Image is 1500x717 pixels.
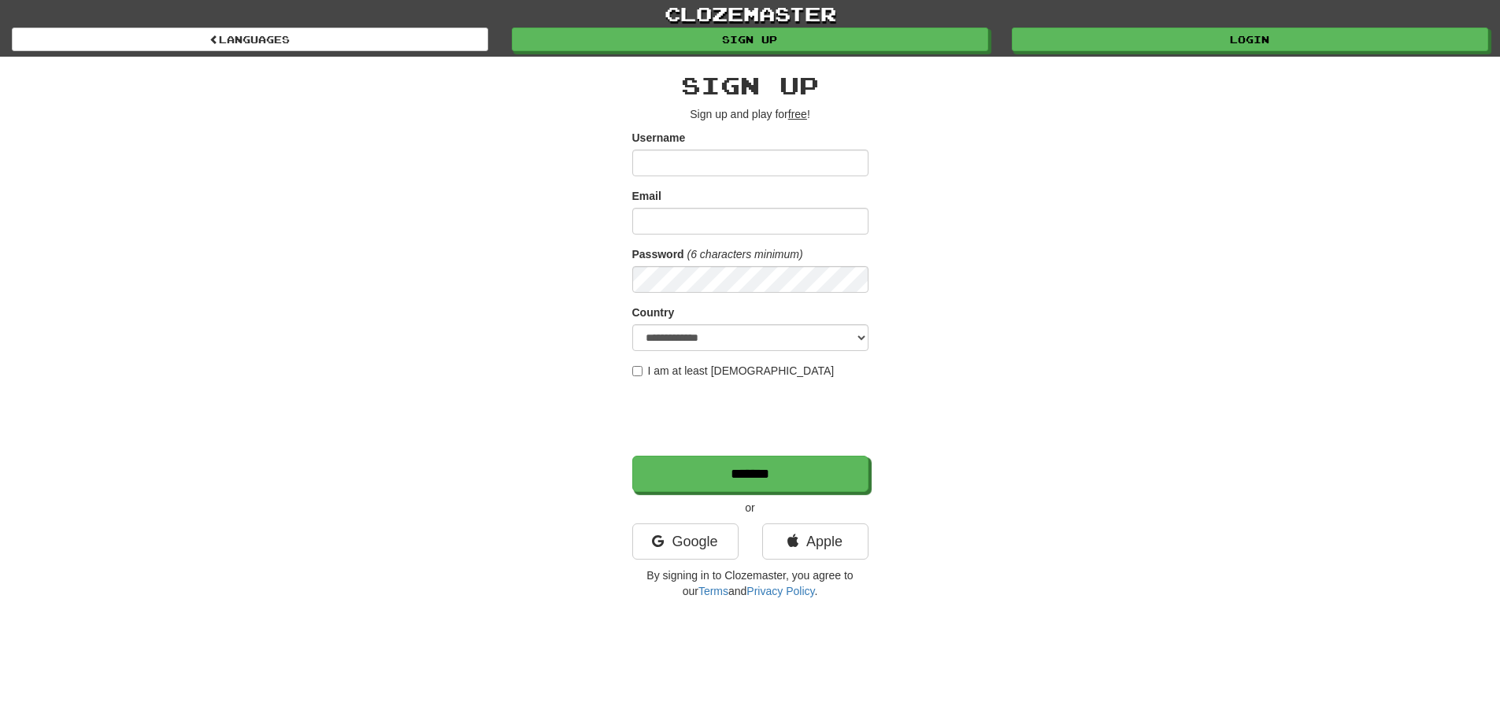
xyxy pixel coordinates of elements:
[1012,28,1488,51] a: Login
[698,585,728,597] a: Terms
[762,523,869,560] a: Apple
[512,28,988,51] a: Sign up
[632,500,869,516] p: or
[632,305,675,320] label: Country
[12,28,488,51] a: Languages
[632,366,643,376] input: I am at least [DEMOGRAPHIC_DATA]
[632,72,869,98] h2: Sign up
[632,363,835,379] label: I am at least [DEMOGRAPHIC_DATA]
[632,106,869,122] p: Sign up and play for !
[632,386,872,448] iframe: reCAPTCHA
[687,248,803,261] em: (6 characters minimum)
[632,523,739,560] a: Google
[632,188,661,204] label: Email
[632,130,686,146] label: Username
[788,108,807,120] u: free
[632,567,869,599] p: By signing in to Clozemaster, you agree to our and .
[632,246,684,262] label: Password
[746,585,814,597] a: Privacy Policy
